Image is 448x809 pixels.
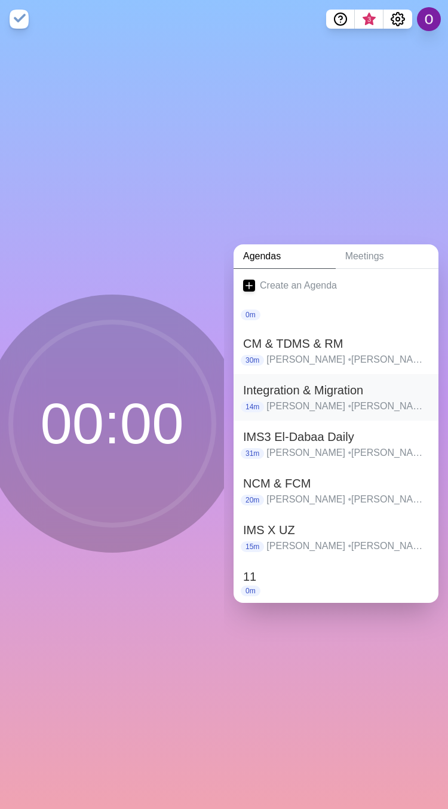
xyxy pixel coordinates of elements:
[234,244,336,269] a: Agendas
[266,539,429,553] p: [PERSON_NAME] [PERSON_NAME] [PERSON_NAME] [PERSON_NAME] [PERSON_NAME] [PERSON_NAME] [PERSON_NAME]...
[243,428,429,446] h2: IMS3 El-Dabaa Daily
[243,521,429,539] h2: IMS X UZ
[355,10,383,29] button: What’s new
[383,10,412,29] button: Settings
[348,448,351,458] span: •
[364,15,374,24] span: 3
[348,401,351,411] span: •
[266,492,429,507] p: [PERSON_NAME] [PERSON_NAME] [PERSON_NAME] [PERSON_NAME] [PERSON_NAME] [PERSON_NAME] [PERSON_NAME]...
[234,269,438,302] a: Create an Agenda
[241,586,260,596] p: 0m
[243,335,429,353] h2: CM & TDMS & RM
[336,244,438,269] a: Meetings
[241,495,264,505] p: 20m
[348,354,351,364] span: •
[241,541,264,552] p: 15m
[348,494,351,504] span: •
[326,10,355,29] button: Help
[241,309,260,320] p: 0m
[241,402,264,412] p: 14m
[266,446,429,460] p: [PERSON_NAME] [PERSON_NAME] [PERSON_NAME] [PERSON_NAME] [PERSON_NAME] [PERSON_NAME] [PERSON_NAME]...
[241,355,264,366] p: 30m
[348,541,351,551] span: •
[243,568,429,586] h2: 11
[266,399,429,413] p: [PERSON_NAME] [PERSON_NAME] [PERSON_NAME] [PERSON_NAME] [PERSON_NAME] [PERSON_NAME] Q & A
[243,381,429,399] h2: Integration & Migration
[241,448,264,459] p: 31m
[243,474,429,492] h2: NCM & FCM
[266,353,429,367] p: [PERSON_NAME] [PERSON_NAME] [PERSON_NAME] [PERSON_NAME] [PERSON_NAME] [PERSON_NAME] [PERSON_NAME]...
[10,10,29,29] img: timeblocks logo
